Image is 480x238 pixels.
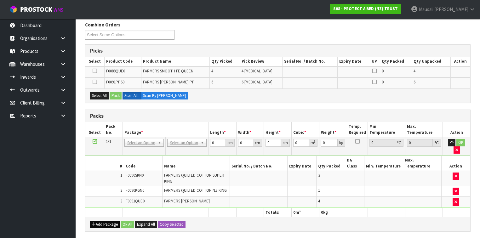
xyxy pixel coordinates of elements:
[369,57,380,66] th: UP
[405,122,443,137] th: Max. Temperature
[85,156,124,171] th: #
[9,5,17,13] img: cube-alt.png
[321,210,323,215] span: 0
[85,57,104,66] th: Select
[264,122,292,137] th: Height
[364,156,403,171] th: Min. Temperature
[104,122,123,137] th: Pack No.
[90,113,466,119] h3: Packs
[90,221,120,228] button: Add Package
[434,6,468,12] span: [PERSON_NAME]
[240,57,283,66] th: Pick Review
[456,139,465,146] button: OK
[345,156,364,171] th: DG Class
[242,68,272,74] span: 4 [MEDICAL_DATA]
[123,92,141,99] label: Scan ALL
[121,221,134,228] button: Ok All
[164,173,224,184] span: FARMERS QUILTED COTTON SUPER KING
[141,57,210,66] th: Product Name
[106,139,111,144] span: 1/1
[382,79,384,85] span: 0
[380,57,412,66] th: Qty Packed
[330,4,401,14] a: S08 - PROTECT A BED (NZ) TRUST
[85,122,104,137] th: Select
[106,79,124,85] span: F0091PPS0
[314,139,316,144] sup: 3
[110,92,122,99] button: Pack
[292,208,319,217] th: m³
[141,92,188,99] label: Scan By [PERSON_NAME]
[164,198,210,204] span: FARMERS [PERSON_NAME]
[242,79,272,85] span: 6 [MEDICAL_DATA]
[236,122,264,137] th: Width
[433,139,441,147] div: ℃
[170,139,198,147] span: Select an Option
[309,139,317,147] div: m
[123,122,209,137] th: Package
[162,156,230,171] th: Name
[209,57,240,66] th: Qty Picked
[120,173,122,178] span: 1
[368,122,405,137] th: Min. Temperature
[283,57,338,66] th: Serial No. / Batch No.
[293,210,295,215] span: 0
[318,173,320,178] span: 3
[143,79,195,85] span: FARMERS [PERSON_NAME] PP
[124,156,162,171] th: Code
[318,198,320,204] span: 4
[104,57,141,66] th: Product Code
[337,57,369,66] th: Expiry Date
[395,139,403,147] div: ℃
[226,139,235,147] div: cm
[158,221,186,228] button: Copy Selected
[292,122,319,137] th: Cubic
[126,188,144,193] span: F0090KGN0
[85,21,120,28] label: Combine Orders
[211,79,213,85] span: 6
[333,6,398,11] strong: S08 - PROTECT A BED (NZ) TRUST
[316,156,345,171] th: Qty Packed
[318,188,320,193] span: 1
[414,79,415,85] span: 6
[319,208,347,217] th: kg
[127,139,155,147] span: Select an Option
[450,57,470,66] th: Action
[253,139,262,147] div: cm
[264,208,292,217] th: Totals:
[403,156,441,171] th: Max. Temperature
[209,122,236,137] th: Length
[106,68,125,74] span: F0088QUE0
[382,68,384,74] span: 0
[120,188,122,193] span: 2
[419,6,433,12] span: Mausali
[319,122,347,137] th: Weight
[54,7,63,13] small: WMS
[443,122,470,137] th: Action
[126,173,144,178] span: F0090SKN0
[347,122,368,137] th: Temp. Required
[338,139,345,147] div: kg
[126,198,145,204] span: F0091QUE0
[120,198,122,204] span: 3
[281,139,290,147] div: cm
[143,68,193,74] span: FARMERS SMOOTH FE QUEEN
[90,48,466,54] h3: Picks
[20,5,52,14] span: ProStock
[135,221,157,228] button: Expand All
[90,92,109,99] button: Select All
[412,57,451,66] th: Qty Unpacked
[414,68,415,74] span: 4
[164,188,227,193] span: FARMERS QUILTED COTTON NZ KING
[211,68,213,74] span: 4
[137,222,155,227] span: Expand All
[288,156,317,171] th: Expiry Date
[230,156,287,171] th: Serial No. / Batch No.
[441,156,470,171] th: Action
